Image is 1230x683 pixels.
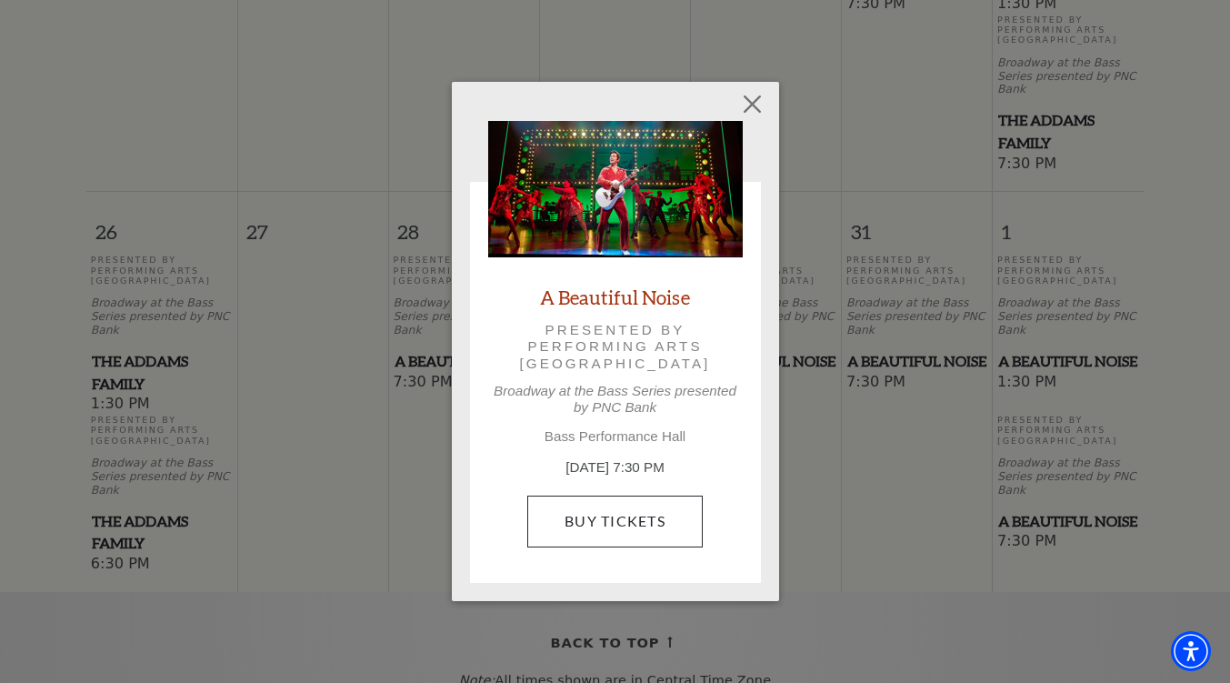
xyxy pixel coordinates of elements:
[488,457,743,478] p: [DATE] 7:30 PM
[488,383,743,416] p: Broadway at the Bass Series presented by PNC Bank
[1171,631,1211,671] div: Accessibility Menu
[488,428,743,445] p: Bass Performance Hall
[735,87,769,122] button: Close
[527,496,703,547] a: Buy Tickets
[540,285,690,309] a: A Beautiful Noise
[488,121,743,257] img: A Beautiful Noise
[514,322,717,372] p: Presented by Performing Arts [GEOGRAPHIC_DATA]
